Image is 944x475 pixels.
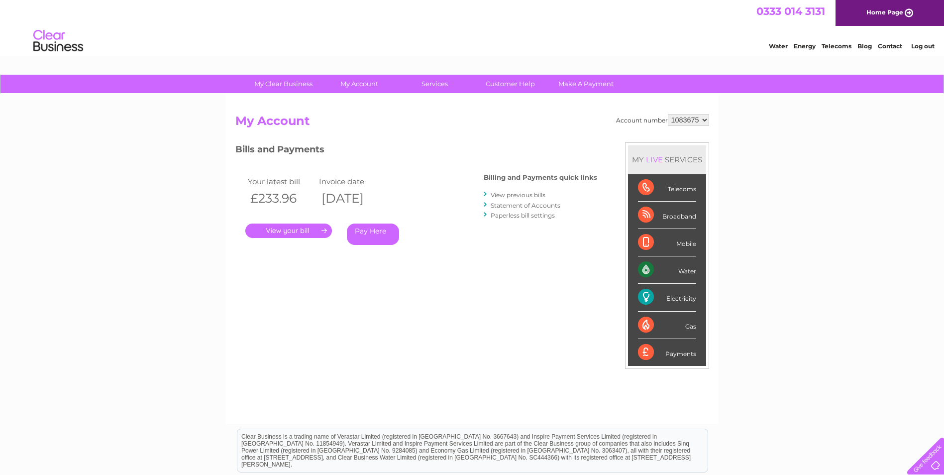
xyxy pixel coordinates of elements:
[484,174,597,181] h4: Billing and Payments quick links
[491,202,560,209] a: Statement of Accounts
[245,224,332,238] a: .
[756,5,825,17] a: 0333 014 3131
[644,155,665,164] div: LIVE
[794,42,816,50] a: Energy
[638,284,696,311] div: Electricity
[769,42,788,50] a: Water
[911,42,935,50] a: Log out
[545,75,627,93] a: Make A Payment
[316,188,388,209] th: [DATE]
[237,5,708,48] div: Clear Business is a trading name of Verastar Limited (registered in [GEOGRAPHIC_DATA] No. 3667643...
[33,26,84,56] img: logo.png
[469,75,551,93] a: Customer Help
[628,145,706,174] div: MY SERVICES
[638,256,696,284] div: Water
[878,42,902,50] a: Contact
[491,191,545,199] a: View previous bills
[638,312,696,339] div: Gas
[638,174,696,202] div: Telecoms
[245,175,317,188] td: Your latest bill
[235,114,709,133] h2: My Account
[318,75,400,93] a: My Account
[638,202,696,229] div: Broadband
[316,175,388,188] td: Invoice date
[616,114,709,126] div: Account number
[638,339,696,366] div: Payments
[242,75,324,93] a: My Clear Business
[245,188,317,209] th: £233.96
[347,224,399,245] a: Pay Here
[822,42,851,50] a: Telecoms
[394,75,476,93] a: Services
[638,229,696,256] div: Mobile
[491,212,555,219] a: Paperless bill settings
[857,42,872,50] a: Blog
[235,142,597,160] h3: Bills and Payments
